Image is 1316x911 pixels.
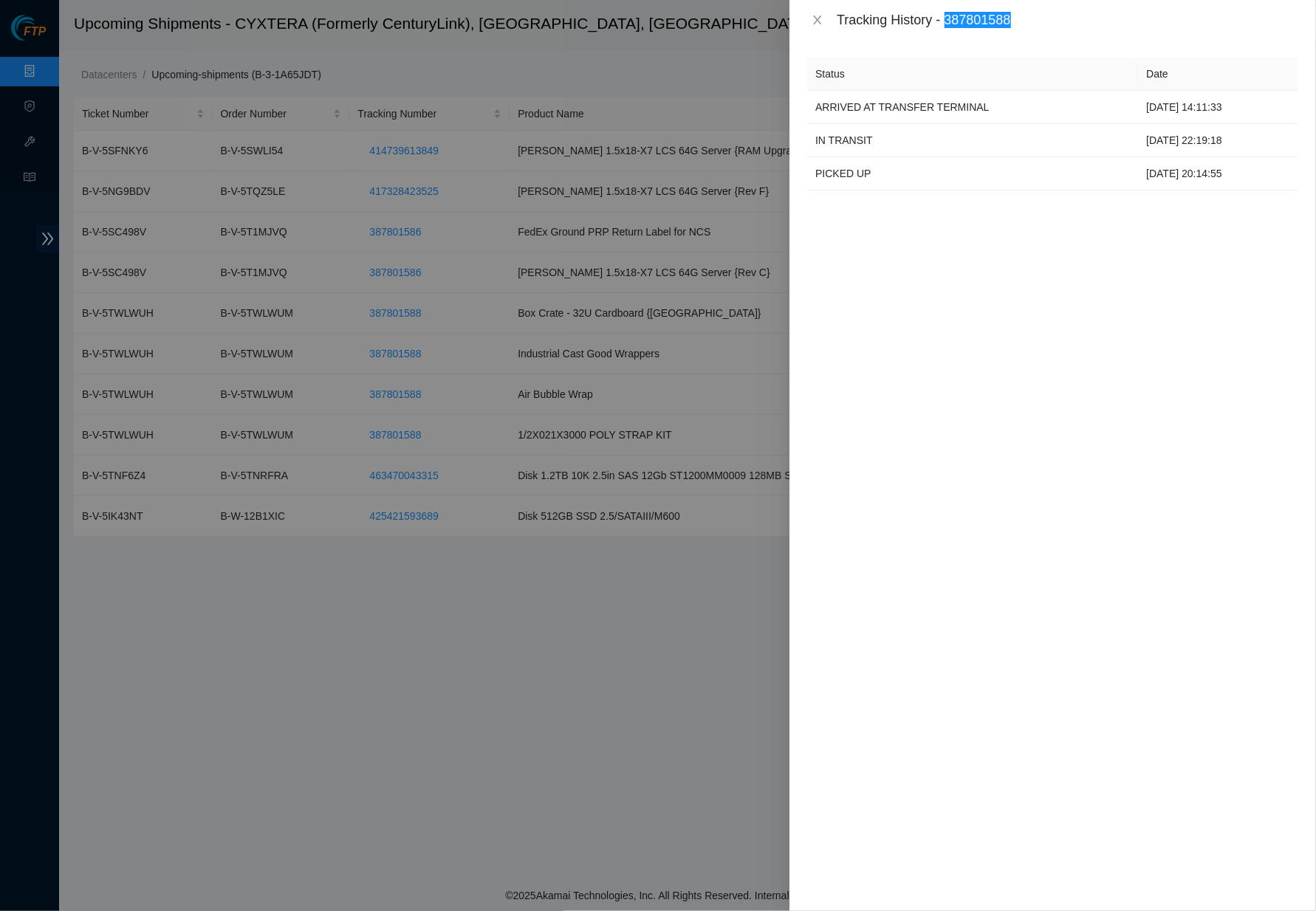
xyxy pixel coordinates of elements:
td: IN TRANSIT [807,124,1138,157]
th: Date [1138,58,1298,91]
td: PICKED UP [807,157,1138,190]
td: [DATE] 22:19:18 [1138,124,1298,157]
th: Status [807,58,1138,91]
button: Close [807,13,828,27]
span: close [812,14,823,26]
td: ARRIVED AT TRANSFER TERMINAL [807,91,1138,124]
td: [DATE] 20:14:55 [1138,157,1298,190]
td: [DATE] 14:11:33 [1138,91,1298,124]
div: Tracking History - 387801588 [837,12,1298,28]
